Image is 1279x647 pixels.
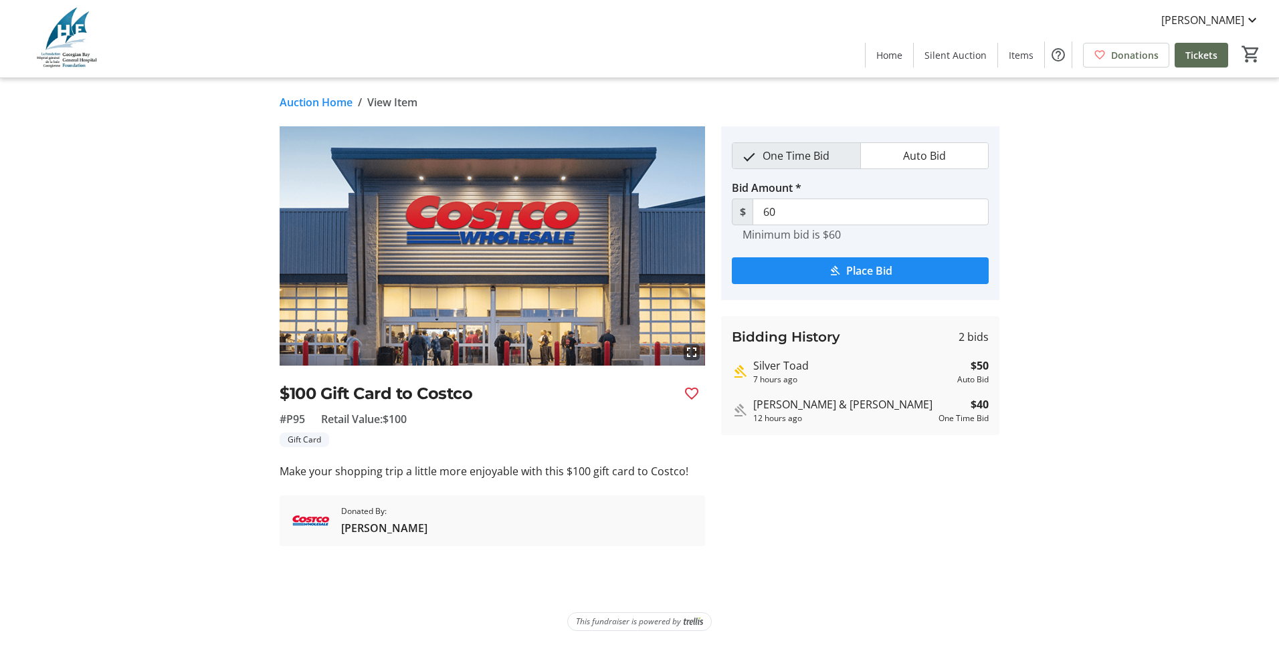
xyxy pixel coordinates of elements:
a: Tickets [1175,43,1228,68]
span: Donated By: [341,505,427,517]
p: Make your shopping trip a little more enjoyable with this $100 gift card to Costco! [280,463,705,479]
img: Trellis Logo [684,617,703,626]
strong: $40 [971,396,989,412]
span: [PERSON_NAME] [1161,12,1244,28]
span: / [358,94,362,110]
img: Georgian Bay General Hospital Foundation's Logo [8,5,127,72]
span: Retail Value: $100 [321,411,407,427]
button: Cart [1239,42,1263,66]
div: Auto Bid [957,374,989,386]
button: Favourite [678,380,705,407]
div: [PERSON_NAME] & [PERSON_NAME] [753,396,933,412]
span: This fundraiser is powered by [576,616,681,628]
span: View Item [367,94,417,110]
span: One Time Bid [755,143,838,168]
span: Place Bid [846,263,892,279]
button: Help [1045,41,1072,68]
img: Image [280,126,705,366]
span: #P95 [280,411,305,427]
span: Donations [1111,48,1159,62]
mat-icon: Highest bid [732,364,748,380]
h2: $100 Gift Card to Costco [280,382,673,406]
a: Items [998,43,1044,68]
a: Auction Home [280,94,353,110]
span: Auto Bid [895,143,954,168]
tr-hint: Minimum bid is $60 [743,228,841,241]
strong: $50 [971,358,989,374]
span: $ [732,199,753,225]
div: 7 hours ago [753,374,952,386]
div: 12 hours ago [753,412,933,424]
label: Bid Amount * [732,180,801,196]
span: Home [876,48,902,62]
a: Silent Auction [914,43,997,68]
img: Costco Barrie [290,501,330,541]
span: Silent Auction [924,48,987,62]
a: Home [866,43,913,68]
tr-label-badge: Gift Card [280,432,329,447]
span: Tickets [1185,48,1217,62]
button: Place Bid [732,257,989,284]
span: [PERSON_NAME] [341,520,427,536]
h3: Bidding History [732,327,840,347]
div: One Time Bid [939,412,989,424]
div: Silver Toad [753,358,952,374]
mat-icon: Outbid [732,402,748,418]
mat-icon: fullscreen [684,344,700,360]
button: [PERSON_NAME] [1151,9,1271,31]
a: Donations [1083,43,1169,68]
span: 2 bids [959,329,989,345]
span: Items [1009,48,1034,62]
